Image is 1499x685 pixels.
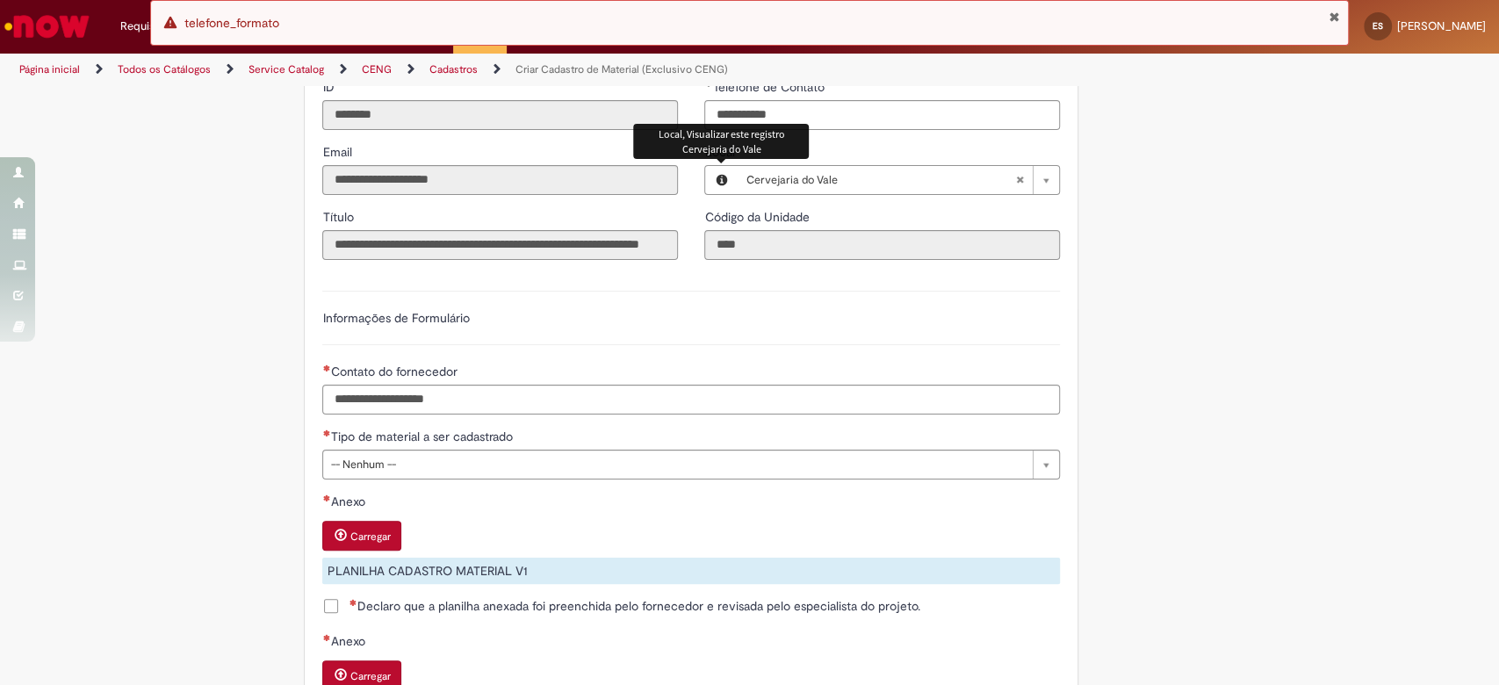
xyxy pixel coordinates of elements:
span: Somente leitura - Título [322,209,357,225]
input: Contato do fornecedor [322,385,1060,415]
a: Cadastros [429,62,478,76]
span: Necessários [322,364,330,371]
span: Telefone de Contato [712,79,827,95]
img: ServiceNow [2,9,92,44]
input: Título [322,230,678,260]
span: Tipo de material a ser cadastrado [330,429,515,444]
span: telefone_formato [184,15,279,31]
input: Email [322,165,678,195]
input: Telefone de Contato [704,100,1060,130]
span: Somente leitura - Email [322,144,355,160]
ul: Trilhas de página [13,54,986,86]
a: Criar Cadastro de Material (Exclusivo CENG) [515,62,728,76]
button: Local, Visualizar este registro Cervejaria do Vale [705,166,737,194]
input: Código da Unidade [704,230,1060,260]
span: Necessários [349,599,357,606]
label: Somente leitura - Título [322,208,357,226]
label: Somente leitura - ID [322,78,337,96]
div: PLANILHA CADASTRO MATERIAL V1 [322,558,1060,584]
span: -- Nenhum -- [330,451,1024,479]
span: Requisições [120,18,182,35]
a: Todos os Catálogos [118,62,211,76]
small: Carregar [350,669,390,683]
span: Declaro que a planilha anexada foi preenchida pelo fornecedor e revisada pelo especialista do pro... [349,597,919,615]
span: Anexo [330,633,368,649]
span: Somente leitura - ID [322,79,337,95]
span: ES [1373,20,1383,32]
span: [PERSON_NAME] [1397,18,1486,33]
span: Anexo [330,494,368,509]
button: Carregar anexo de Anexo Required [322,521,401,551]
a: Cervejaria do ValeLimpar campo Local [737,166,1059,194]
button: Fechar Notificação [1328,10,1339,24]
span: Contato do fornecedor [330,364,460,379]
span: Necessários [322,429,330,436]
small: Carregar [350,530,390,544]
span: Obrigatório Preenchido [704,80,712,87]
span: Somente leitura - Código da Unidade [704,209,812,225]
a: CENG [362,62,392,76]
a: Service Catalog [249,62,324,76]
a: Página inicial [19,62,80,76]
abbr: Limpar campo Local [1006,166,1033,194]
label: Somente leitura - Email [322,143,355,161]
label: Somente leitura - Código da Unidade [704,208,812,226]
div: Local, Visualizar este registro Cervejaria do Vale [633,124,809,159]
span: Necessários [322,634,330,641]
label: Informações de Formulário [322,310,469,326]
input: ID [322,100,678,130]
span: Cervejaria do Vale [746,166,1015,194]
span: Necessários [322,494,330,501]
